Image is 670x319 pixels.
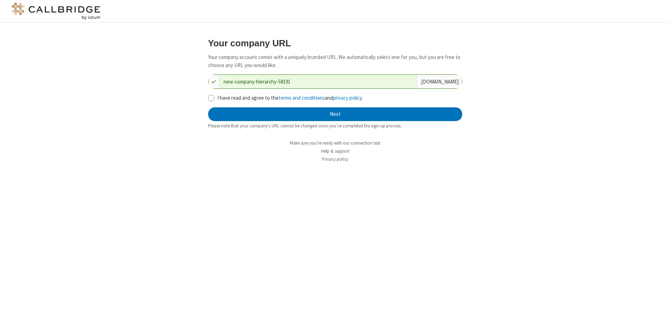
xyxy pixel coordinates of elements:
[208,107,462,121] button: Next
[208,122,462,129] div: Please note that your company's URL cannot be changed once you’ve completed the sign-up process.
[417,75,462,88] div: . [DOMAIN_NAME]
[219,75,417,88] input: Company URL
[279,94,325,101] a: terms and conditions
[11,3,102,20] img: logo@2x.png
[333,94,362,101] a: privacy policy
[321,148,349,154] a: Help & support
[290,140,380,146] a: Make sure you're ready with our connection test
[322,156,348,162] a: Privacy policy
[217,94,462,102] label: I have read and agree to the and .
[208,38,462,48] h3: Your company URL
[208,53,462,69] p: Your company account comes with a uniquely branded URL. We automatically select one for you, but ...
